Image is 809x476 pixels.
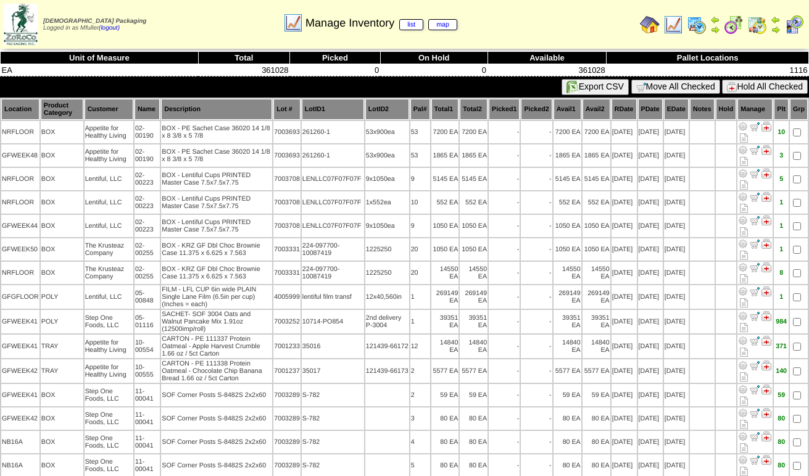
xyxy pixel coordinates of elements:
[302,99,364,120] th: LotID1
[135,335,160,358] td: 10-00554
[161,238,272,261] td: BOX - KRZ GF Dbl Choc Brownie Case 11.375 x 6.625 x 7.563
[761,215,771,225] img: Manage Hold
[554,285,581,309] td: 269149 EA
[365,310,409,333] td: 2nd delivery P-3004
[487,64,607,77] td: 361028
[302,335,364,358] td: 35016
[612,335,637,358] td: [DATE]
[521,238,552,261] td: -
[273,310,301,333] td: 7003252
[612,215,637,237] td: [DATE]
[431,238,459,261] td: 1050 EA
[607,64,809,77] td: 1116
[41,99,83,120] th: Product Category
[562,79,629,95] button: Export CSV
[690,99,715,120] th: Notes
[135,144,160,167] td: 02-00190
[761,286,771,296] img: Manage Hold
[41,285,83,309] td: POLY
[1,238,39,261] td: GFWEEK50
[583,262,610,284] td: 14550 EA
[761,145,771,155] img: Manage Hold
[410,168,430,190] td: 9
[135,238,160,261] td: 02-00255
[460,121,487,143] td: 7200 EA
[761,239,771,249] img: Manage Hold
[489,191,520,214] td: -
[738,432,748,441] img: Adjust
[771,15,781,25] img: arrowleft.gif
[638,238,663,261] td: [DATE]
[521,144,552,167] td: -
[460,144,487,167] td: 1865 EA
[554,238,581,261] td: 1050 EA
[583,99,610,120] th: Avail2
[431,335,459,358] td: 14840 EA
[135,215,160,237] td: 02-00223
[302,238,364,261] td: 224-097700-10087419
[431,262,459,284] td: 14550 EA
[750,432,760,441] img: Move
[1,285,39,309] td: GFGFLOOR
[290,52,381,64] th: Picked
[521,262,552,284] td: -
[554,335,581,358] td: 14840 EA
[460,215,487,237] td: 1050 EA
[664,99,689,120] th: EDate
[774,152,788,159] div: 3
[489,335,520,358] td: -
[612,121,637,143] td: [DATE]
[554,99,581,120] th: Avail1
[489,310,520,333] td: -
[664,121,689,143] td: [DATE]
[431,121,459,143] td: 7200 EA
[302,144,364,167] td: 261260-1
[1,52,199,64] th: Unit of Measure
[41,310,83,333] td: POLY
[738,215,748,225] img: Adjust
[135,99,160,120] th: Name
[41,335,83,358] td: TRAY
[431,310,459,333] td: 39351 EA
[489,99,520,120] th: Picked1
[663,15,683,35] img: line_graph.gif
[85,168,133,190] td: Lentiful, LLC
[638,144,663,167] td: [DATE]
[740,323,748,332] i: Note
[774,246,788,253] div: 1
[740,251,748,260] i: Note
[135,310,160,333] td: 05-01116
[664,168,689,190] td: [DATE]
[750,239,760,249] img: Move
[738,192,748,202] img: Adjust
[460,310,487,333] td: 39351 EA
[612,99,637,120] th: RDate
[554,215,581,237] td: 1050 EA
[41,238,83,261] td: BOX
[302,191,364,214] td: LENLLC07F07F07F
[273,99,301,120] th: Lot #
[1,64,199,77] td: EA
[161,310,272,333] td: SACHET- SOF 3004 Oats and Walnut Pancake Mix 1.91oz (12500imp/roll)
[41,262,83,284] td: BOX
[161,285,272,309] td: FILM - LFL CUP 6in wide PLAIN Single Lane Film (6.5in per cup)(Inches = each)
[738,145,748,155] img: Adjust
[1,168,39,190] td: NRFLOOR
[41,191,83,214] td: BOX
[410,238,430,261] td: 20
[161,121,272,143] td: BOX - PE Sachet Case 36020 14 1/8 x 8 3/8 x 5 7/8
[431,99,459,120] th: Total1
[761,455,771,465] img: Manage Hold
[727,82,737,92] img: hold.gif
[566,81,579,93] img: excel.gif
[410,335,430,358] td: 12
[365,99,409,120] th: LotID2
[365,121,409,143] td: 53x900ea
[771,25,781,35] img: arrowright.gif
[583,191,610,214] td: 552 EA
[554,191,581,214] td: 552 EA
[740,274,748,283] i: Note
[302,310,364,333] td: 10714-PO854
[638,99,663,120] th: PDate
[489,285,520,309] td: -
